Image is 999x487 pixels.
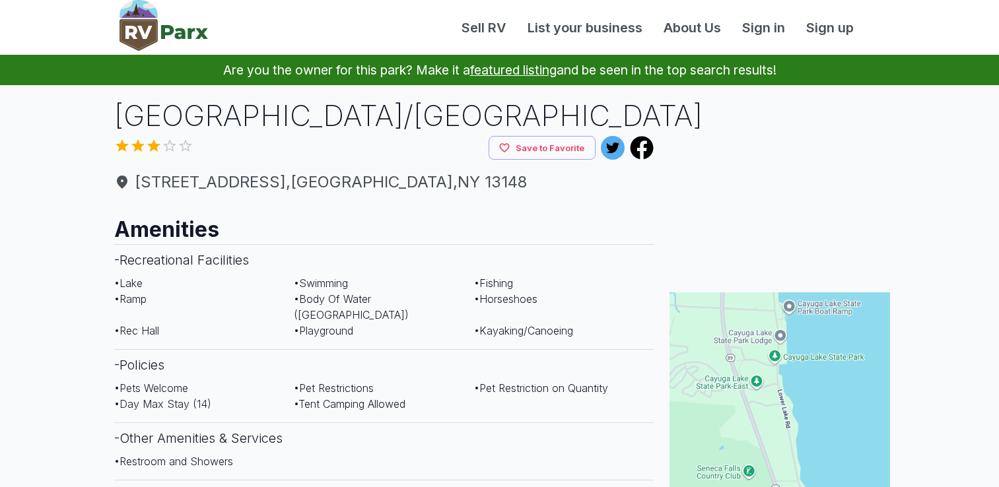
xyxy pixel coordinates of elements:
span: • Lake [114,276,143,290]
span: • Fishing [474,276,513,290]
span: • Pet Restriction on Quantity [474,381,608,395]
button: Save to Favorite [489,136,596,160]
iframe: Advertisement [670,96,890,261]
span: • Restroom and Showers [114,455,233,468]
span: • Tent Camping Allowed [294,397,405,410]
a: featured listing [470,62,557,78]
a: Sell RV [451,18,517,38]
span: • Body Of Water ([GEOGRAPHIC_DATA]) [294,292,409,321]
span: • Kayaking/Canoeing [474,324,573,337]
p: Are you the owner for this park? Make it a and be seen in the top search results! [16,55,983,85]
h2: Amenities [114,205,654,244]
span: • Horseshoes [474,292,537,306]
h3: - Policies [114,349,654,380]
h3: - Recreational Facilities [114,244,654,275]
a: List your business [517,18,653,38]
a: [STREET_ADDRESS],[GEOGRAPHIC_DATA],NY 13148 [114,170,654,194]
span: • Playground [294,324,353,337]
span: • Pet Restrictions [294,381,374,395]
a: Sign in [732,18,796,38]
span: [STREET_ADDRESS] , [GEOGRAPHIC_DATA] , NY 13148 [114,170,654,194]
span: • Pets Welcome [114,381,188,395]
span: • Ramp [114,292,147,306]
h1: [GEOGRAPHIC_DATA]/[GEOGRAPHIC_DATA] [114,96,654,136]
span: • Rec Hall [114,324,159,337]
span: • Swimming [294,276,348,290]
span: • Day Max Stay (14) [114,397,211,410]
a: Sign up [796,18,864,38]
h3: - Other Amenities & Services [114,422,654,453]
a: About Us [653,18,732,38]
